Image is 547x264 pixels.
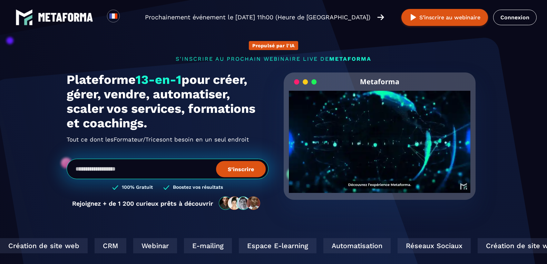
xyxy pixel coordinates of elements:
[238,238,316,253] div: Espace E-learning
[145,12,370,22] p: Prochainement événement le [DATE] 11h00 (Heure de [GEOGRAPHIC_DATA])
[294,79,317,85] img: loading
[114,134,163,145] span: Formateur/Trices
[289,91,471,182] video: Your browser does not support the video tag.
[16,9,33,26] img: logo
[397,238,470,253] div: Réseaux Sociaux
[216,161,266,177] button: S’inscrire
[126,13,131,21] input: Search for option
[360,72,399,91] h2: Metaforma
[133,238,176,253] div: Webinar
[67,72,268,130] h1: Plateforme pour créer, gérer, vendre, automatiser, scaler vos services, formations et coachings.
[120,10,137,25] div: Search for option
[329,56,371,62] span: METAFORMA
[67,134,268,145] h2: Tout ce dont les ont besoin en un seul endroit
[94,238,126,253] div: CRM
[173,184,223,191] h3: Boostez vos résultats
[136,72,182,87] span: 13-en-1
[217,196,263,211] img: community-people
[409,13,418,22] img: play
[163,184,169,191] img: checked
[67,56,481,62] p: s'inscrire au prochain webinaire live de
[377,13,384,21] img: arrow-right
[252,43,295,48] p: Propulsé par l'IA
[72,200,213,207] p: Rejoignez + de 1 200 curieux prêts à découvrir
[493,10,537,25] a: Connexion
[112,184,118,191] img: checked
[323,238,390,253] div: Automatisation
[183,238,231,253] div: E-mailing
[109,12,118,20] img: fr
[401,9,488,26] button: S’inscrire au webinaire
[38,13,93,22] img: logo
[122,184,153,191] h3: 100% Gratuit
